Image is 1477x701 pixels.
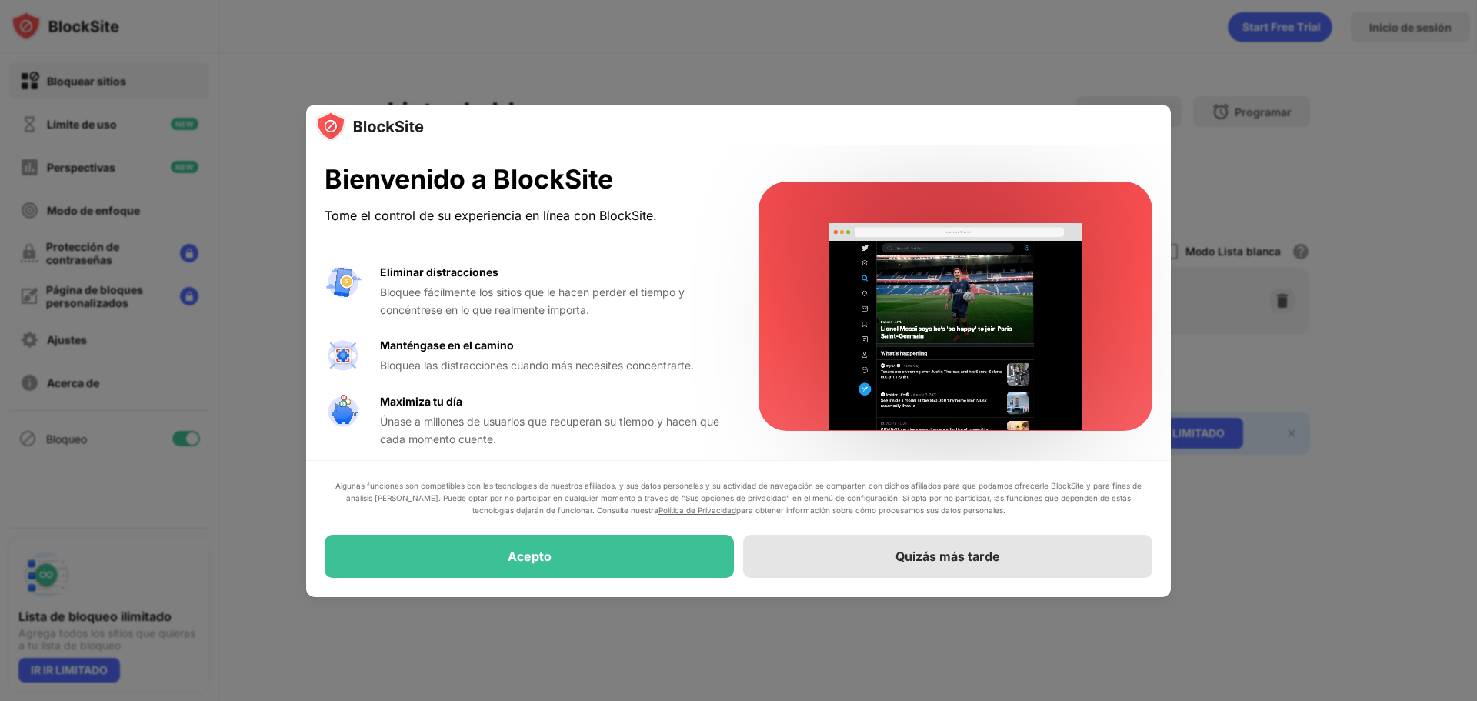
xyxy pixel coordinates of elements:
font: Bienvenido a BlockSite [325,163,613,195]
img: logo-blocksite.svg [315,111,424,142]
font: Únase a millones de usuarios que recuperan su tiempo y hacen que cada momento cuente. [380,415,719,445]
font: Maximiza tu día [380,395,462,408]
font: Quizás más tarde [895,549,1000,565]
font: Bloquea las distracciones cuando más necesites concentrarte. [380,359,694,372]
img: value-safe-time.svg [325,393,362,430]
img: value-avoid-distractions.svg [325,264,362,301]
font: para obtener información sobre cómo procesamos sus datos personales. [736,506,1005,516]
font: Algunas funciones son compatibles con las tecnologías de nuestros afiliados, y sus datos personal... [335,482,1142,516]
img: value-focus.svg [325,337,362,374]
font: Tome el control de su experiencia en línea con BlockSite. [325,208,657,223]
font: Manténgase en el camino [380,339,514,352]
font: Acepto [508,549,552,565]
font: Bloquee fácilmente los sitios que le hacen perder el tiempo y concéntrese en lo que realmente imp... [380,285,685,315]
a: Política de Privacidad [658,506,736,516]
font: Eliminar distracciones [380,265,498,279]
